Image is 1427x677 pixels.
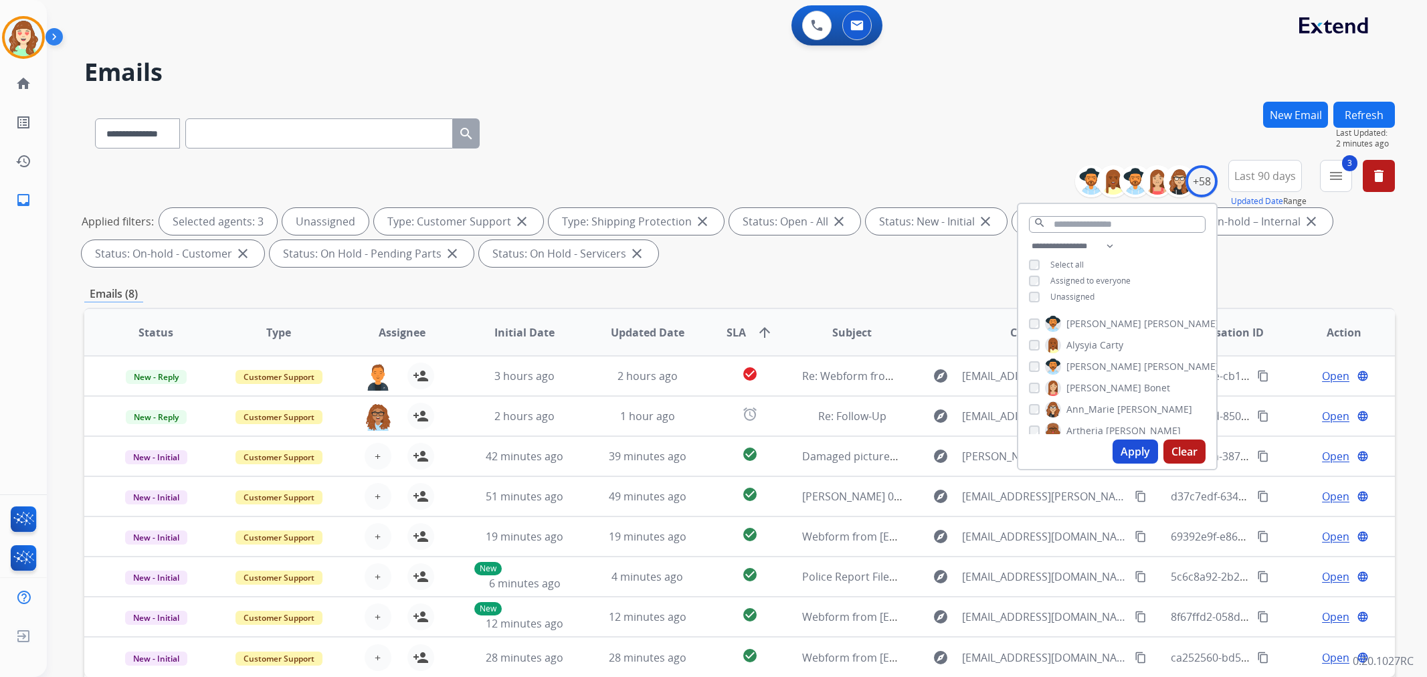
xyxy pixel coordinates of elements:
[486,489,563,504] span: 51 minutes ago
[1144,317,1219,330] span: [PERSON_NAME]
[1135,490,1147,502] mat-icon: content_copy
[802,650,1105,665] span: Webform from [EMAIL_ADDRESS][DOMAIN_NAME] on [DATE]
[962,408,1127,424] span: [EMAIL_ADDRESS][DOMAIN_NAME]
[84,59,1395,86] h2: Emails
[1050,259,1084,270] span: Select all
[611,324,684,341] span: Updated Date
[235,530,322,545] span: Customer Support
[933,368,949,384] mat-icon: explore
[486,616,563,631] span: 12 minutes ago
[1171,529,1370,544] span: 69392e9f-e861-4bc6-a36c-feb99304d1fb
[15,153,31,169] mat-icon: history
[609,449,686,464] span: 39 minutes ago
[474,602,502,615] p: New
[1257,490,1269,502] mat-icon: content_copy
[757,324,773,341] mat-icon: arrow_upward
[235,370,322,384] span: Customer Support
[742,526,758,543] mat-icon: check_circle
[413,488,429,504] mat-icon: person_add
[365,523,391,550] button: +
[1135,571,1147,583] mat-icon: content_copy
[1328,168,1344,184] mat-icon: menu
[1050,275,1131,286] span: Assigned to everyone
[1257,571,1269,583] mat-icon: content_copy
[1357,370,1369,382] mat-icon: language
[962,368,1127,384] span: [EMAIL_ADDRESS][DOMAIN_NAME]
[235,410,322,424] span: Customer Support
[1113,440,1158,464] button: Apply
[1322,650,1349,666] span: Open
[125,530,187,545] span: New - Initial
[1066,338,1097,352] span: Alysyia
[15,114,31,130] mat-icon: list_alt
[125,571,187,585] span: New - Initial
[1117,403,1192,416] span: [PERSON_NAME]
[1257,611,1269,623] mat-icon: content_copy
[742,648,758,664] mat-icon: check_circle
[1357,410,1369,422] mat-icon: language
[742,486,758,502] mat-icon: check_circle
[1336,138,1395,149] span: 2 minutes ago
[489,576,561,591] span: 6 minutes ago
[235,611,322,625] span: Customer Support
[375,609,381,625] span: +
[742,406,758,422] mat-icon: alarm
[629,246,645,262] mat-icon: close
[1163,440,1206,464] button: Clear
[235,490,322,504] span: Customer Support
[126,410,187,424] span: New - Reply
[933,488,949,504] mat-icon: explore
[1322,408,1349,424] span: Open
[933,448,949,464] mat-icon: explore
[413,609,429,625] mat-icon: person_add
[609,650,686,665] span: 28 minutes ago
[617,369,678,383] span: 2 hours ago
[458,126,474,142] mat-icon: search
[962,448,1127,464] span: [PERSON_NAME][EMAIL_ADDRESS][PERSON_NAME][DOMAIN_NAME]
[1257,410,1269,422] mat-icon: content_copy
[620,409,675,423] span: 1 hour ago
[1066,317,1141,330] span: [PERSON_NAME]
[82,240,264,267] div: Status: On-hold - Customer
[962,569,1127,585] span: [EMAIL_ADDRESS][DOMAIN_NAME]
[82,213,154,229] p: Applied filters:
[1066,424,1103,438] span: Artheria
[1322,368,1349,384] span: Open
[1320,160,1352,192] button: 3
[933,408,949,424] mat-icon: explore
[514,213,530,229] mat-icon: close
[802,609,1105,624] span: Webform from [EMAIL_ADDRESS][DOMAIN_NAME] on [DATE]
[1357,450,1369,462] mat-icon: language
[933,528,949,545] mat-icon: explore
[1106,424,1181,438] span: [PERSON_NAME]
[742,446,758,462] mat-icon: check_circle
[1257,652,1269,664] mat-icon: content_copy
[962,528,1127,545] span: [EMAIL_ADDRESS][DOMAIN_NAME]
[1185,165,1218,197] div: +58
[413,408,429,424] mat-icon: person_add
[1357,530,1369,543] mat-icon: language
[1228,160,1302,192] button: Last 90 days
[374,208,543,235] div: Type: Customer Support
[1272,309,1395,356] th: Action
[1135,530,1147,543] mat-icon: content_copy
[126,370,187,384] span: New - Reply
[1322,488,1349,504] span: Open
[159,208,277,235] div: Selected agents: 3
[1234,173,1296,179] span: Last 90 days
[1231,196,1283,207] button: Updated Date
[1336,128,1395,138] span: Last Updated:
[125,450,187,464] span: New - Initial
[365,403,391,431] img: agent-avatar
[479,240,658,267] div: Status: On Hold - Servicers
[1322,448,1349,464] span: Open
[1178,324,1264,341] span: Conversation ID
[831,213,847,229] mat-icon: close
[282,208,369,235] div: Unassigned
[1357,652,1369,664] mat-icon: language
[742,366,758,382] mat-icon: check_circle
[1066,381,1141,395] span: [PERSON_NAME]
[486,449,563,464] span: 42 minutes ago
[413,528,429,545] mat-icon: person_add
[494,324,555,341] span: Initial Date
